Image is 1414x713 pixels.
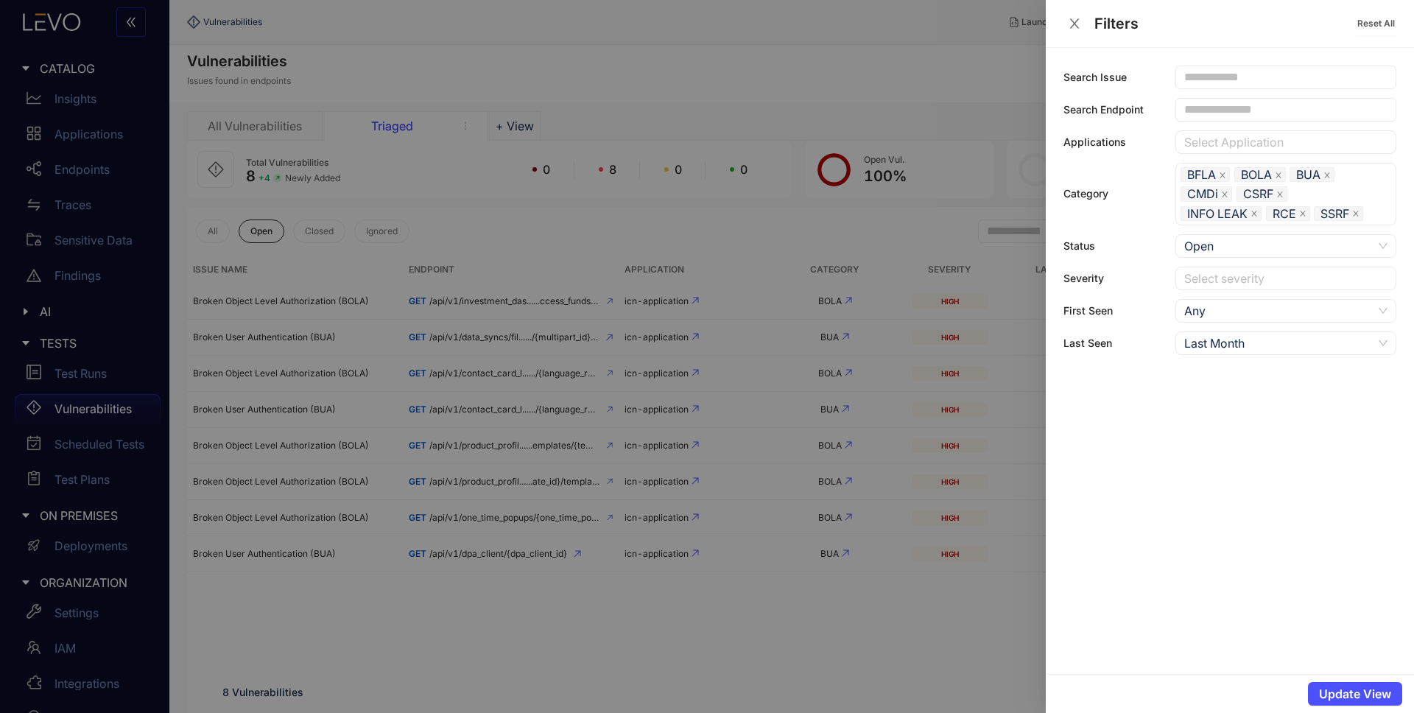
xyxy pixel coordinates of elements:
label: Status [1063,240,1095,252]
span: CSRF [1243,187,1273,200]
span: RCE [1273,207,1296,220]
span: INFO LEAK [1187,207,1248,220]
div: Last Month [1184,332,1373,354]
span: BFLA [1181,167,1230,182]
span: close [1276,191,1284,199]
label: Search Issue [1063,71,1127,83]
span: INFO LEAK [1181,206,1262,221]
span: close [1352,210,1360,218]
label: Category [1063,188,1108,200]
span: SSRF [1320,207,1349,220]
div: Any [1184,300,1373,322]
label: Severity [1063,273,1104,284]
button: Update View [1308,682,1402,706]
label: Search Endpoint [1063,104,1144,116]
span: close [1221,191,1228,199]
label: Last Seen [1063,337,1112,349]
span: Open [1184,235,1387,257]
span: close [1068,17,1081,30]
span: RCE [1266,206,1310,221]
div: Filters [1094,15,1356,32]
span: Update View [1319,687,1391,700]
span: close [1299,210,1306,218]
span: close [1323,172,1331,180]
span: CMDi [1187,187,1218,200]
span: BOLA [1241,168,1272,181]
span: SSRF [1314,206,1363,221]
button: Close [1063,16,1086,32]
span: close [1251,210,1258,218]
span: CMDi [1181,186,1232,201]
span: close [1219,172,1226,180]
button: Reset All [1356,12,1396,35]
span: BUA [1290,167,1334,182]
label: Applications [1063,136,1126,148]
span: close [1275,172,1282,180]
span: CSRF [1237,186,1287,201]
label: First Seen [1063,305,1113,317]
span: BOLA [1234,167,1286,182]
span: Reset All [1357,18,1395,29]
span: BUA [1296,168,1320,181]
span: BFLA [1187,168,1216,181]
